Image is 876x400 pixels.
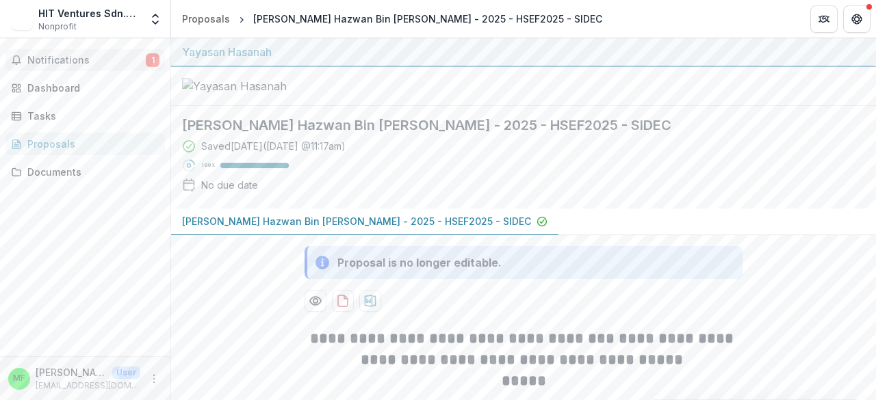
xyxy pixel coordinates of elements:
button: Notifications1 [5,49,165,71]
img: HIT Ventures Sdn.Bhd [11,8,33,30]
div: Documents [27,165,154,179]
button: Get Help [843,5,871,33]
p: User [112,366,140,379]
button: More [146,371,162,387]
div: Proposals [27,137,154,151]
div: Proposals [182,12,230,26]
button: Preview bdf57c04-1352-4a96-850d-05e97de26d2d-0.pdf [305,290,326,312]
img: Yayasan Hasanah [182,78,319,94]
span: Notifications [27,55,146,66]
a: Documents [5,161,165,183]
div: Yayasan Hasanah [182,44,865,60]
div: Dashboard [27,81,154,95]
p: [PERSON_NAME] Hazwan Bin [PERSON_NAME] [36,365,107,379]
a: Proposals [5,133,165,155]
span: Nonprofit [38,21,77,33]
div: Proposal is no longer editable. [337,254,502,271]
button: download-proposal [332,290,354,312]
button: Partners [810,5,838,33]
div: Tasks [27,109,154,123]
button: download-proposal [359,290,381,312]
div: [PERSON_NAME] Hazwan Bin [PERSON_NAME] - 2025 - HSEF2025 - SIDEC [253,12,602,26]
div: Saved [DATE] ( [DATE] @ 11:17am ) [201,139,346,153]
a: Proposals [177,9,235,29]
div: HIT Ventures Sdn.Bhd [38,6,140,21]
p: [EMAIL_ADDRESS][DOMAIN_NAME] [36,379,140,392]
button: Open entity switcher [146,5,165,33]
a: Tasks [5,105,165,127]
span: 1 [146,53,159,67]
p: [PERSON_NAME] Hazwan Bin [PERSON_NAME] - 2025 - HSEF2025 - SIDEC [182,214,531,228]
a: Dashboard [5,77,165,99]
div: No due date [201,178,258,192]
nav: breadcrumb [177,9,608,29]
p: 100 % [201,161,215,170]
div: Muhammad Amirul Hazwan Bin Mohd Faiz [13,374,25,383]
h2: [PERSON_NAME] Hazwan Bin [PERSON_NAME] - 2025 - HSEF2025 - SIDEC [182,117,843,133]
